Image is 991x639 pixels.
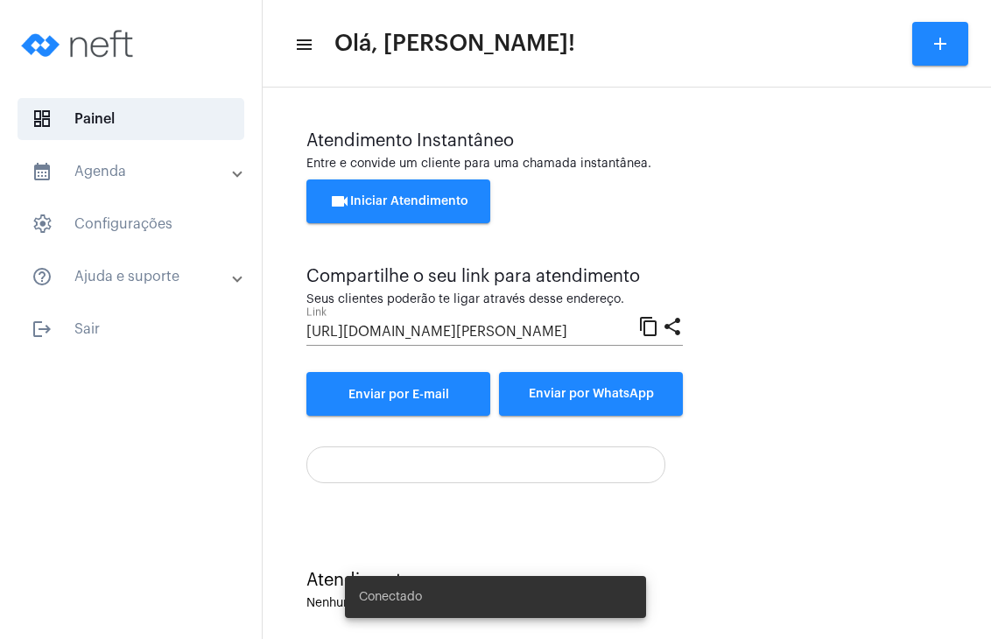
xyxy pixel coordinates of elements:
[32,161,53,182] mat-icon: sidenav icon
[306,372,490,416] a: Enviar por E-mail
[329,191,350,212] mat-icon: videocam
[499,372,683,416] button: Enviar por WhatsApp
[348,389,449,401] span: Enviar por E-mail
[32,266,53,287] mat-icon: sidenav icon
[306,571,947,590] div: Atendimentos
[18,308,244,350] span: Sair
[306,267,683,286] div: Compartilhe o seu link para atendimento
[32,161,234,182] mat-panel-title: Agenda
[294,34,312,55] mat-icon: sidenav icon
[306,597,947,610] div: Nenhum atendimento em aberto.
[32,214,53,235] span: sidenav icon
[638,315,659,336] mat-icon: content_copy
[306,293,683,306] div: Seus clientes poderão te ligar através desse endereço.
[32,266,234,287] mat-panel-title: Ajuda e suporte
[359,588,422,606] span: Conectado
[334,30,575,58] span: Olá, [PERSON_NAME]!
[306,158,947,171] div: Entre e convide um cliente para uma chamada instantânea.
[930,33,951,54] mat-icon: add
[329,195,468,207] span: Iniciar Atendimento
[32,109,53,130] span: sidenav icon
[11,256,262,298] mat-expansion-panel-header: sidenav iconAjuda e suporte
[32,319,53,340] mat-icon: sidenav icon
[18,98,244,140] span: Painel
[11,151,262,193] mat-expansion-panel-header: sidenav iconAgenda
[14,9,145,79] img: logo-neft-novo-2.png
[529,388,654,400] span: Enviar por WhatsApp
[662,315,683,336] mat-icon: share
[18,203,244,245] span: Configurações
[306,131,947,151] div: Atendimento Instantâneo
[306,179,490,223] button: Iniciar Atendimento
